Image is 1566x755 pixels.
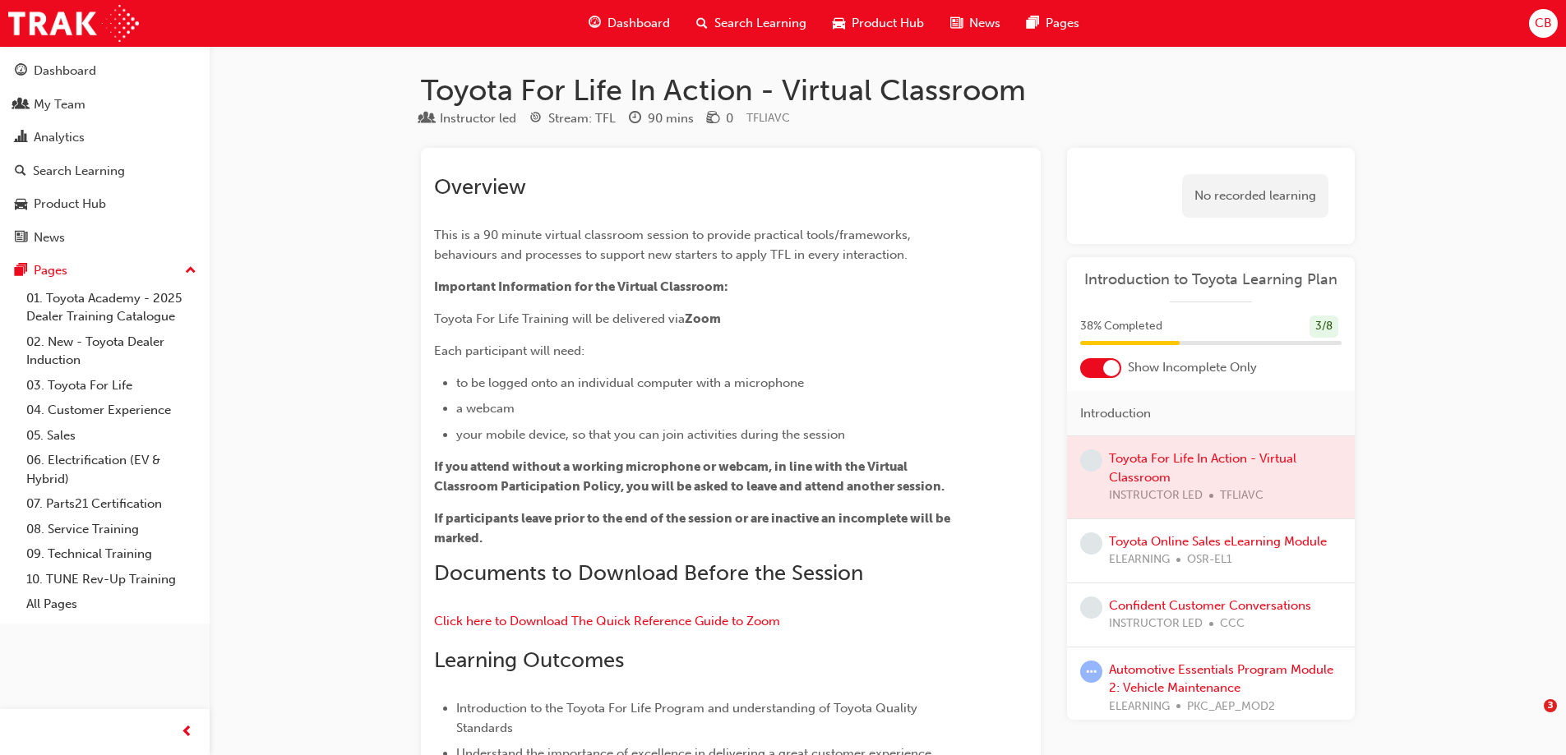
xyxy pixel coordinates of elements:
[34,95,85,114] div: My Team
[434,647,624,673] span: Learning Outcomes
[696,13,708,34] span: search-icon
[456,401,515,416] span: a webcam
[456,701,921,735] span: Introduction to the Toyota For Life Program and understanding of Toyota Quality Standards
[1182,174,1328,218] div: No recorded learning
[20,491,203,517] a: 07. Parts21 Certification
[1109,550,1170,569] span: ELEARNING
[434,343,584,358] span: Each participant will need:
[1027,13,1039,34] span: pages-icon
[1014,7,1093,40] a: pages-iconPages
[15,98,27,113] span: people-icon
[434,279,728,294] span: Important Information for the Virtual Classroom:
[34,228,65,247] div: News
[1109,598,1311,613] a: Confident Customer Conversations
[575,7,683,40] a: guage-iconDashboard
[7,256,203,286] button: Pages
[34,128,85,147] div: Analytics
[707,108,733,129] div: Price
[1109,534,1327,549] a: Toyota Online Sales eLearning Module
[969,14,1000,33] span: News
[20,373,203,398] a: 03. Toyota For Life
[1535,14,1552,33] span: CB
[20,329,203,373] a: 02. New - Toyota Dealer Induction
[7,53,203,256] button: DashboardMy TeamAnalyticsSearch LearningProduct HubNews
[20,423,203,449] a: 05. Sales
[20,517,203,542] a: 08. Service Training
[529,108,616,129] div: Stream
[1109,697,1170,716] span: ELEARNING
[950,13,963,34] span: news-icon
[20,567,203,592] a: 10. TUNE Rev-Up Training
[34,261,67,280] div: Pages
[1080,532,1102,555] span: learningRecordVerb_NONE-icon
[607,14,670,33] span: Dashboard
[1046,14,1079,33] span: Pages
[421,108,516,129] div: Type
[421,72,1355,108] h1: Toyota For Life In Action - Virtual Classroom
[629,112,641,127] span: clock-icon
[1109,615,1203,633] span: INSTRUCTOR LED
[7,223,203,253] a: News
[589,13,601,34] span: guage-icon
[937,7,1014,40] a: news-iconNews
[683,7,820,40] a: search-iconSearch Learning
[685,311,721,326] span: Zoom
[434,174,526,200] span: Overview
[15,197,27,212] span: car-icon
[20,541,203,567] a: 09. Technical Training
[181,722,193,743] span: prev-icon
[833,13,845,34] span: car-icon
[33,162,125,181] div: Search Learning
[1187,697,1275,716] span: PKC_AEP_MOD2
[434,228,914,262] span: This is a 90 minute virtual classroom session to provide practical tools/frameworks, behaviours a...
[629,108,694,129] div: Duration
[820,7,937,40] a: car-iconProduct Hub
[434,511,953,546] span: If participants leave prior to the end of the session or are inactive an incomplete will be marked.
[434,459,945,494] span: If you attend without a working microphone or webcam, in line with the Virtual Classroom Particip...
[529,112,542,127] span: target-icon
[1544,699,1557,712] span: 3
[15,64,27,79] span: guage-icon
[1529,9,1558,38] button: CB
[15,164,26,179] span: search-icon
[15,264,27,279] span: pages-icon
[440,109,516,128] div: Instructor led
[1080,661,1102,683] span: learningRecordVerb_ATTEMPT-icon
[8,5,139,42] img: Trak
[34,195,106,214] div: Product Hub
[434,614,780,628] a: Click here to Download The Quick Reference Guide to Zoom
[20,398,203,423] a: 04. Customer Experience
[7,156,203,186] a: Search Learning
[1310,315,1338,338] div: 3 / 8
[15,131,27,145] span: chart-icon
[20,592,203,617] a: All Pages
[7,189,203,219] a: Product Hub
[456,375,804,390] span: to be logged onto an individual computer with a microphone
[1080,596,1102,619] span: learningRecordVerb_NONE-icon
[1510,699,1550,739] iframe: Intercom live chat
[7,56,203,86] a: Dashboard
[7,122,203,153] a: Analytics
[852,14,924,33] span: Product Hub
[1220,615,1245,633] span: CCC
[648,109,694,128] div: 90 mins
[1080,270,1342,289] a: Introduction to Toyota Learning Plan
[20,286,203,329] a: 01. Toyota Academy - 2025 Dealer Training Catalogue
[714,14,806,33] span: Search Learning
[1109,662,1333,696] a: Automotive Essentials Program Module 2: Vehicle Maintenance
[34,62,96,81] div: Dashboard
[456,427,845,442] span: your mobile device, so that you can join activities during the session
[746,111,790,125] span: Learning resource code
[20,448,203,491] a: 06. Electrification (EV & Hybrid)
[15,231,27,246] span: news-icon
[7,90,203,120] a: My Team
[434,560,863,586] span: Documents to Download Before the Session
[1080,404,1151,423] span: Introduction
[1128,358,1257,377] span: Show Incomplete Only
[434,311,685,326] span: Toyota For Life Training will be delivered via
[1080,317,1162,336] span: 38 % Completed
